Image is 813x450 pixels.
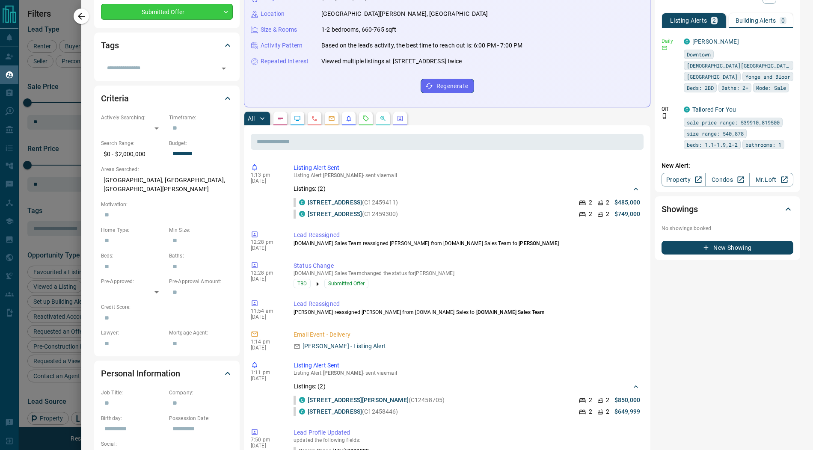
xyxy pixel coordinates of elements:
[101,4,233,20] div: Submitted Offer
[662,225,793,232] p: No showings booked
[614,396,640,405] p: $850,000
[251,308,281,314] p: 11:54 am
[328,115,335,122] svg: Emails
[101,440,165,448] p: Social:
[321,25,396,34] p: 1-2 bedrooms, 660-765 sqft
[781,18,785,24] p: 0
[277,115,284,122] svg: Notes
[614,407,640,416] p: $649,999
[101,114,165,121] p: Actively Searching:
[294,270,640,276] p: [DOMAIN_NAME] Sales Team changed the status for [PERSON_NAME]
[712,18,716,24] p: 2
[251,314,281,320] p: [DATE]
[321,9,488,18] p: [GEOGRAPHIC_DATA][PERSON_NAME], [GEOGRAPHIC_DATA]
[308,407,398,416] p: (C12458446)
[101,201,233,208] p: Motivation:
[101,139,165,147] p: Search Range:
[589,396,592,405] p: 2
[345,115,352,122] svg: Listing Alerts
[101,147,165,161] p: $0 - $2,000,000
[749,173,793,187] a: Mr.Loft
[308,198,398,207] p: (C12459411)
[299,199,305,205] div: condos.ca
[294,428,640,437] p: Lead Profile Updated
[321,57,462,66] p: Viewed multiple listings at [STREET_ADDRESS] twice
[297,279,307,288] span: TBD
[308,397,409,403] a: [STREET_ADDRESS][PERSON_NAME]
[662,105,679,113] p: Off
[308,210,398,219] p: (C12459300)
[101,92,129,105] h2: Criteria
[589,407,592,416] p: 2
[251,276,281,282] p: [DATE]
[684,107,690,112] div: condos.ca
[662,202,698,216] h2: Showings
[311,115,318,122] svg: Calls
[614,198,640,207] p: $485,000
[169,139,233,147] p: Budget:
[169,226,233,234] p: Min Size:
[721,83,748,92] span: Baths: 2+
[692,38,739,45] a: [PERSON_NAME]
[662,241,793,255] button: New Showing
[294,299,640,308] p: Lead Reassigned
[323,172,363,178] span: [PERSON_NAME]
[745,140,781,149] span: bathrooms: 1
[294,163,640,172] p: Listing Alert Sent
[308,199,362,206] a: [STREET_ADDRESS]
[261,9,285,18] p: Location
[321,41,522,50] p: Based on the lead's activity, the best time to reach out is: 6:00 PM - 7:00 PM
[101,414,165,422] p: Birthday:
[606,396,609,405] p: 2
[251,376,281,382] p: [DATE]
[308,408,362,415] a: [STREET_ADDRESS]
[294,172,640,178] p: Listing Alert : - sent via email
[662,45,668,51] svg: Email
[299,409,305,414] div: condos.ca
[169,389,233,397] p: Company:
[687,140,738,149] span: beds: 1.1-1.9,2-2
[687,118,780,127] span: sale price range: 539910,819500
[251,443,281,449] p: [DATE]
[251,345,281,351] p: [DATE]
[251,437,281,443] p: 7:50 pm
[169,114,233,121] p: Timeframe:
[101,173,233,196] p: [GEOGRAPHIC_DATA], [GEOGRAPHIC_DATA], [GEOGRAPHIC_DATA][PERSON_NAME]
[684,38,690,44] div: condos.ca
[692,106,736,113] a: Tailored For You
[294,115,301,122] svg: Lead Browsing Activity
[261,25,297,34] p: Size & Rooms
[101,226,165,234] p: Home Type:
[705,173,749,187] a: Condos
[662,161,793,170] p: New Alert:
[606,407,609,416] p: 2
[476,309,545,315] span: [DOMAIN_NAME] Sales Team
[294,382,326,391] p: Listings: ( 2 )
[308,210,362,217] a: [STREET_ADDRESS]
[662,173,706,187] a: Property
[101,35,233,56] div: Tags
[756,83,786,92] span: Mode: Sale
[101,278,165,285] p: Pre-Approved:
[251,239,281,245] p: 12:28 pm
[169,414,233,422] p: Possession Date:
[169,278,233,285] p: Pre-Approval Amount:
[736,18,776,24] p: Building Alerts
[294,437,640,443] p: updated the following fields:
[101,166,233,173] p: Areas Searched:
[362,115,369,122] svg: Requests
[218,62,230,74] button: Open
[294,261,640,270] p: Status Change
[251,245,281,251] p: [DATE]
[101,303,233,311] p: Credit Score:
[614,210,640,219] p: $749,000
[294,240,640,247] p: [DOMAIN_NAME] Sales Team reassigned [PERSON_NAME] from [DOMAIN_NAME] Sales Team to
[294,379,640,394] div: Listings: (2)
[670,18,707,24] p: Listing Alerts
[169,252,233,260] p: Baths:
[303,342,386,351] p: [PERSON_NAME] - Listing Alert
[251,339,281,345] p: 1:14 pm
[589,198,592,207] p: 2
[261,57,309,66] p: Repeated Interest
[662,199,793,219] div: Showings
